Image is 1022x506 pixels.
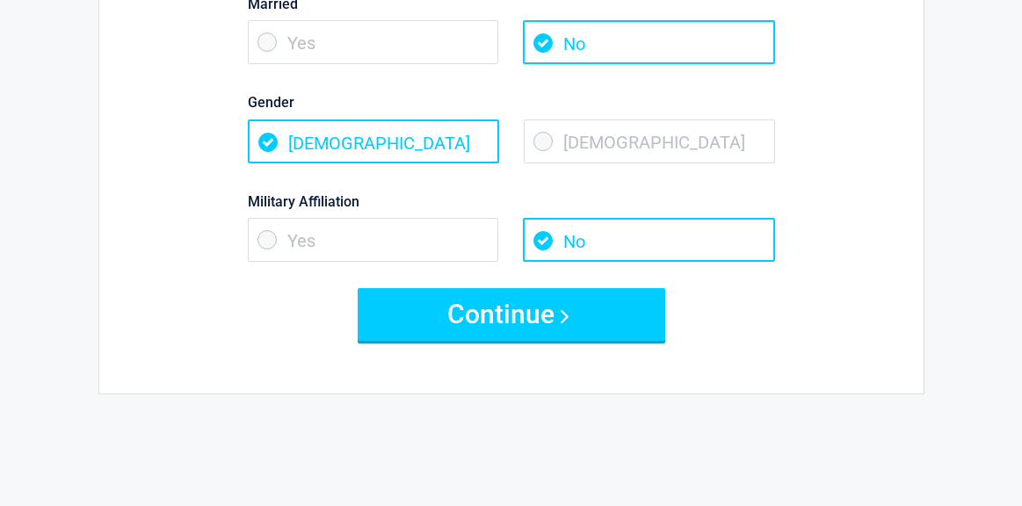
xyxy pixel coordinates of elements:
[248,190,775,213] label: Military Affiliation
[358,288,665,341] button: Continue
[248,90,775,114] label: Gender
[248,218,499,262] span: Yes
[524,119,775,163] span: [DEMOGRAPHIC_DATA]
[523,218,774,262] span: No
[523,20,774,64] span: No
[248,119,499,163] span: [DEMOGRAPHIC_DATA]
[248,20,499,64] span: Yes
